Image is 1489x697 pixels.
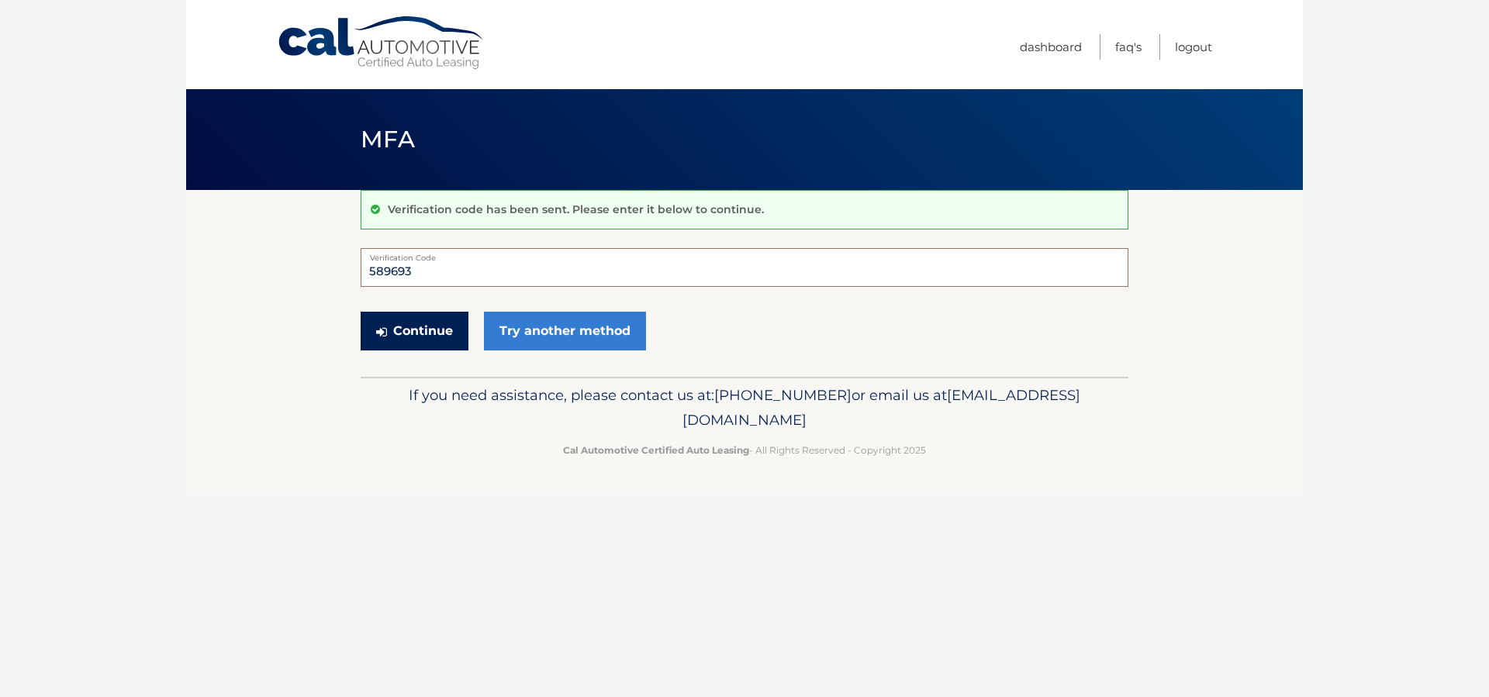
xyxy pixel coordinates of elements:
[563,444,749,456] strong: Cal Automotive Certified Auto Leasing
[277,16,486,71] a: Cal Automotive
[484,312,646,350] a: Try another method
[1020,34,1082,60] a: Dashboard
[1115,34,1142,60] a: FAQ's
[371,442,1118,458] p: - All Rights Reserved - Copyright 2025
[371,383,1118,433] p: If you need assistance, please contact us at: or email us at
[361,248,1128,261] label: Verification Code
[682,386,1080,429] span: [EMAIL_ADDRESS][DOMAIN_NAME]
[388,202,764,216] p: Verification code has been sent. Please enter it below to continue.
[714,386,852,404] span: [PHONE_NUMBER]
[361,248,1128,287] input: Verification Code
[361,125,415,154] span: MFA
[361,312,468,350] button: Continue
[1175,34,1212,60] a: Logout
